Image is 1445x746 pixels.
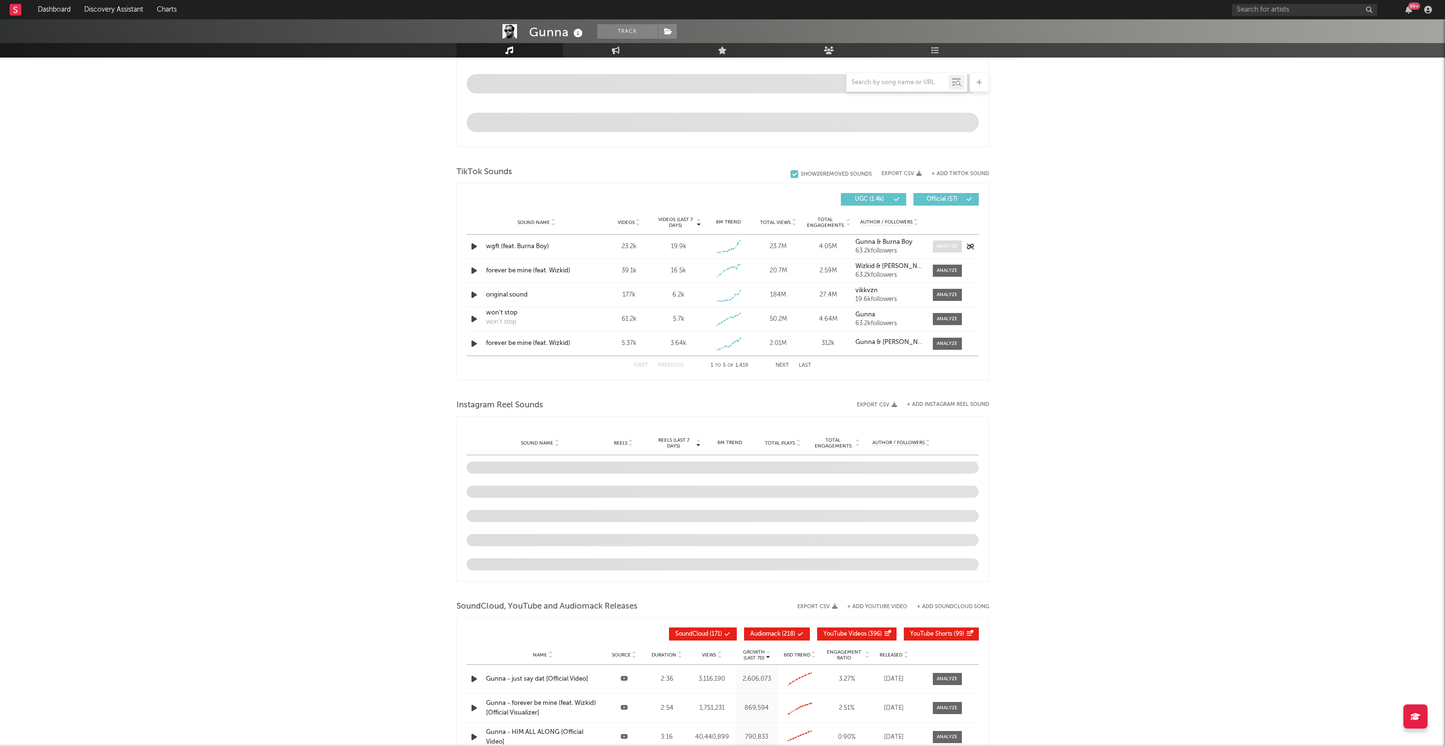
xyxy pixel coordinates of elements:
[806,339,851,348] div: 312k
[486,339,587,348] a: forever be mine (feat. Wizkid)
[728,363,733,368] span: of
[607,314,652,324] div: 61.2k
[634,363,648,368] button: First
[486,242,587,252] div: wgft (feat. Burna Boy)
[738,674,776,684] div: 2,606,073
[744,627,810,641] button: Audiomack(218)
[806,217,845,228] span: Total Engagements
[486,674,600,684] div: Gunna - just say dat [Official Video]
[920,196,964,202] span: Official ( 57 )
[756,266,801,276] div: 20.7M
[743,649,765,655] p: Growth
[917,604,989,610] button: + Add SoundCloud Song
[750,631,780,637] span: Audiomack
[607,290,652,300] div: 177k
[486,317,517,327] div: won't stop
[486,266,587,276] a: forever be mine (feat. Wizkid)
[756,314,801,324] div: 50.2M
[847,79,949,87] input: Search by song name or URL
[673,314,684,324] div: 5.7k
[875,703,913,713] div: [DATE]
[652,652,676,658] span: Duration
[648,674,686,684] div: 2:36
[671,242,686,252] div: 19.9k
[855,248,923,254] div: 63.2k followers
[738,732,776,742] div: 790,833
[855,272,923,279] div: 63.2k followers
[486,308,587,318] a: won't stop
[824,732,870,742] div: 0.90 %
[806,266,851,276] div: 2.59M
[922,171,989,177] button: + Add TikTok Sound
[817,627,897,641] button: YouTube Videos(396)
[675,631,708,637] span: SoundCloud
[931,171,989,177] button: + Add TikTok Sound
[521,440,553,446] span: Sound Name
[1408,2,1420,10] div: 99 +
[812,437,854,449] span: Total Engagements
[907,402,989,407] button: + Add Instagram Reel Sound
[806,314,851,324] div: 4.64M
[823,631,867,637] span: YouTube Videos
[910,631,952,637] span: YouTube Shorts
[855,296,923,303] div: 19.6k followers
[756,242,801,252] div: 23.7M
[806,290,851,300] div: 27.4M
[837,604,907,610] div: + Add YouTube Video
[750,631,795,637] span: ( 218 )
[907,604,989,610] button: + Add SoundCloud Song
[765,440,795,446] span: Total Plays
[743,655,765,661] p: (Last 7d)
[486,699,600,717] div: Gunna - forever be mine (feat. Wizkid) [Official Visualizer]
[855,312,875,318] strong: Gunna
[847,196,892,202] span: UGC ( 1.4k )
[760,220,791,225] span: Total Views
[706,439,754,447] div: 6M Trend
[529,24,585,40] div: Gunna
[801,171,872,178] div: Show 20 Removed Sounds
[691,703,733,713] div: 1,751,231
[776,363,789,368] button: Next
[847,604,907,610] button: + Add YouTube Video
[1405,6,1412,14] button: 99+
[824,674,870,684] div: 3.27 %
[691,674,733,684] div: 3,116,190
[648,732,686,742] div: 3:16
[671,266,686,276] div: 16.5k
[797,604,837,610] button: Export CSV
[612,652,631,658] span: Source
[904,627,979,641] button: YouTube Shorts(99)
[806,242,851,252] div: 4.05M
[691,732,733,742] div: 40,440,899
[880,652,902,658] span: Released
[658,363,684,368] button: Previous
[756,290,801,300] div: 184M
[702,652,716,658] span: Views
[882,171,922,177] button: Export CSV
[875,674,913,684] div: [DATE]
[756,339,801,348] div: 2.01M
[706,219,751,226] div: 6M Trend
[653,437,695,449] span: Reels (last 7 days)
[456,601,638,612] span: SoundCloud, YouTube and Audiomack Releases
[855,320,923,327] div: 63.2k followers
[486,290,587,300] a: original sound
[648,703,686,713] div: 2:54
[456,400,543,411] span: Instagram Reel Sounds
[456,166,512,178] span: TikTok Sounds
[855,287,878,294] strong: vikkvzn
[614,440,627,446] span: Reels
[670,339,686,348] div: 3.64k
[841,193,906,206] button: UGC(1.4k)
[533,652,547,658] span: Name
[855,339,923,346] a: Gunna & [PERSON_NAME]
[824,703,870,713] div: 2.51 %
[857,402,897,408] button: Export CSV
[1232,4,1377,16] input: Search for artists
[672,290,684,300] div: 6.2k
[669,627,737,641] button: SoundCloud(171)
[860,219,913,225] span: Author / Followers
